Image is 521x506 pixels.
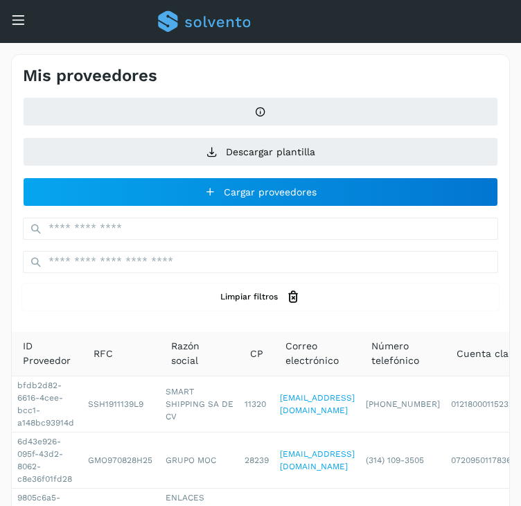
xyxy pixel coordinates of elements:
span: Razón social [171,339,228,368]
td: GRUPO MOC [160,433,239,489]
span: Número telefónico [371,339,434,368]
td: 28239 [239,433,274,489]
td: GMO970828H25 [82,433,160,489]
span: Correo electrónico [285,339,349,368]
a: [EMAIL_ADDRESS][DOMAIN_NAME] [280,449,355,471]
span: ID Proveedor [23,339,71,368]
span: Limpiar filtros [220,290,278,303]
h4: Mis proveedores [23,66,157,86]
td: SSH1911139L9 [82,376,160,433]
td: 6d43e926-095f-43d2-8062-c8e36f01fd28 [12,433,82,489]
td: bfdb2d82-6616-4cee-bcc1-a148bc93914d [12,376,82,433]
a: [EMAIL_ADDRESS][DOMAIN_NAME] [280,393,355,415]
td: 11320 [239,376,274,433]
span: (314) 109-3505 [366,455,424,465]
button: Limpiar filtros [23,284,498,310]
span: [PHONE_NUMBER] [366,399,440,409]
span: CP [250,347,263,361]
button: Cargar proveedores [23,177,498,207]
span: RFC [94,347,113,361]
td: SMART SHIPPING SA DE CV [160,376,239,433]
button: Descargar plantilla [23,137,498,166]
span: Cuenta clabe [457,347,520,361]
